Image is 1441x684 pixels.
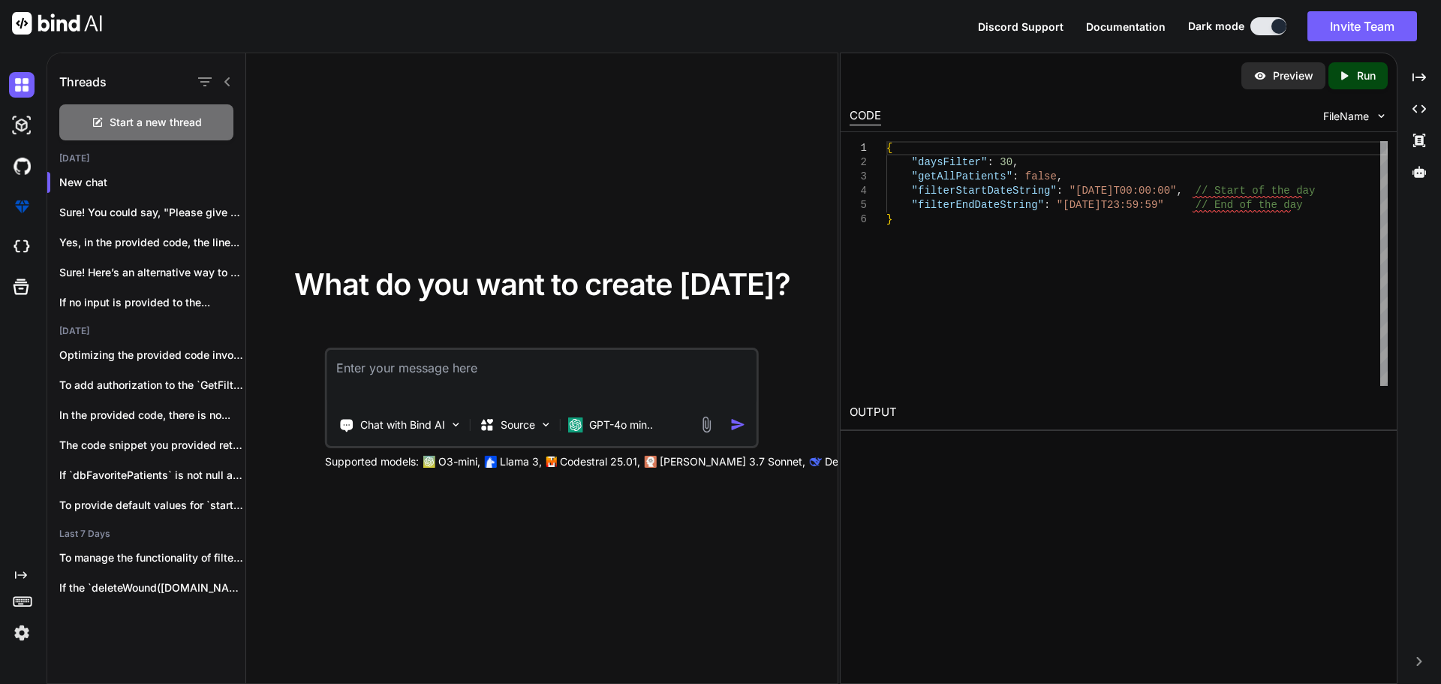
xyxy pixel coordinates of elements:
[698,416,715,433] img: attachment
[59,205,245,220] p: Sure! You could say, "Please give me...
[660,454,805,469] p: [PERSON_NAME] 3.7 Sonnet,
[1323,109,1369,124] span: FileName
[500,454,542,469] p: Llama 3,
[730,417,746,432] img: icon
[1044,199,1050,211] span: :
[438,454,480,469] p: O3-mini,
[294,266,790,303] span: What do you want to create [DATE]?
[9,72,35,98] img: darkChat
[59,175,245,190] p: New chat
[59,265,245,280] p: Sure! Here’s an alternative way to express...
[1012,170,1018,182] span: :
[59,348,245,363] p: Optimizing the provided code involves several strategies,...
[1012,156,1018,168] span: ,
[1086,19,1166,35] button: Documentation
[568,417,583,432] img: GPT-4o mini
[850,170,867,184] div: 3
[850,141,867,155] div: 1
[850,198,867,212] div: 5
[1375,110,1388,122] img: chevron down
[59,378,245,393] p: To add authorization to the `GetFilteredPatientlistAsync` method,...
[1057,170,1063,182] span: ,
[1000,156,1012,168] span: 30
[423,456,435,468] img: GPT-4
[1357,68,1376,83] p: Run
[589,417,653,432] p: GPT-4o min..
[978,20,1063,33] span: Discord Support
[485,456,497,468] img: Llama2
[59,295,245,310] p: If no input is provided to the...
[1188,19,1244,34] span: Dark mode
[911,170,1012,182] span: "getAllPatients"
[850,184,867,198] div: 4
[325,454,419,469] p: Supported models:
[9,620,35,646] img: settings
[1069,185,1176,197] span: "[DATE]T00:00:00"
[987,156,993,168] span: :
[501,417,535,432] p: Source
[810,456,822,468] img: claude
[12,12,102,35] img: Bind AI
[911,156,987,168] span: "daysFilter"
[850,212,867,227] div: 6
[1057,199,1164,211] span: "[DATE]T23:59:59"
[911,185,1056,197] span: "filterStartDateString"
[59,550,245,565] p: To manage the functionality of filtering patient...
[978,19,1063,35] button: Discord Support
[59,580,245,595] p: If the `deleteWound([DOMAIN_NAME])` function is not being...
[1253,69,1267,83] img: preview
[360,417,445,432] p: Chat with Bind AI
[59,498,245,513] p: To provide default values for `startDate` and...
[9,113,35,138] img: darkAi-studio
[59,468,245,483] p: If `dbFavoritePatients` is not null and you're...
[59,438,245,453] p: The code snippet you provided retrieves favorite...
[1024,170,1056,182] span: false
[886,142,892,154] span: {
[47,325,245,337] h2: [DATE]
[59,235,245,250] p: Yes, in the provided code, the line...
[1086,20,1166,33] span: Documentation
[1176,185,1182,197] span: ,
[1056,185,1062,197] span: :
[645,456,657,468] img: claude
[560,454,640,469] p: Codestral 25.01,
[1273,68,1313,83] p: Preview
[1195,199,1302,211] span: // End of the day
[850,155,867,170] div: 2
[1195,185,1315,197] span: // Start of the day
[47,528,245,540] h2: Last 7 Days
[110,115,202,130] span: Start a new thread
[540,418,552,431] img: Pick Models
[47,152,245,164] h2: [DATE]
[59,408,245,423] p: In the provided code, there is no...
[59,73,107,91] h1: Threads
[825,454,889,469] p: Deepseek R1
[886,213,892,225] span: }
[1307,11,1417,41] button: Invite Team
[450,418,462,431] img: Pick Tools
[850,107,881,125] div: CODE
[841,395,1397,430] h2: OUTPUT
[911,199,1043,211] span: "filterEndDateString"
[9,194,35,219] img: premium
[9,234,35,260] img: cloudideIcon
[9,153,35,179] img: githubDark
[546,457,557,467] img: Mistral-AI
